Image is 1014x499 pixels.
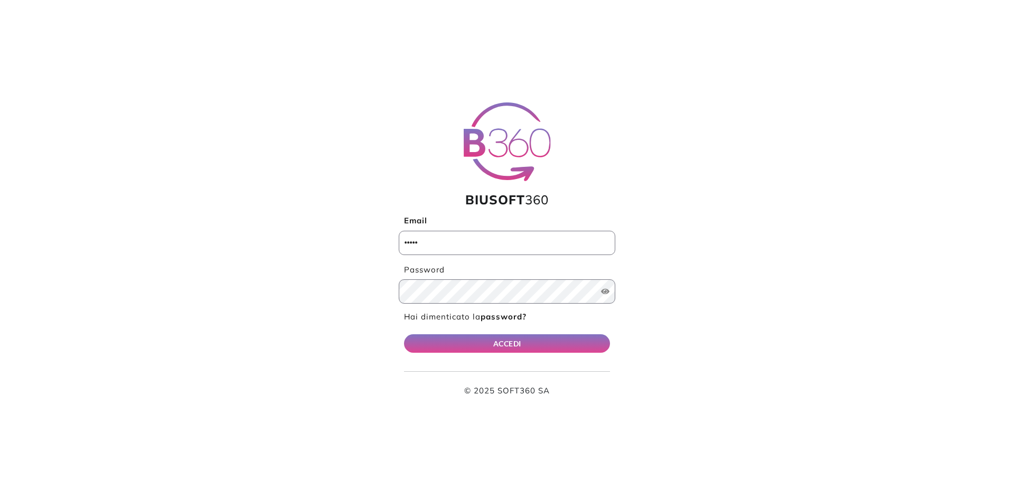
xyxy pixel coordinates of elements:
[465,192,525,208] span: BIUSOFT
[481,312,527,322] b: password?
[404,215,427,225] b: Email
[404,385,610,397] p: © 2025 SOFT360 SA
[399,192,615,208] h1: 360
[404,334,610,353] button: ACCEDI
[399,264,615,276] label: Password
[404,312,527,322] a: Hai dimenticato lapassword?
